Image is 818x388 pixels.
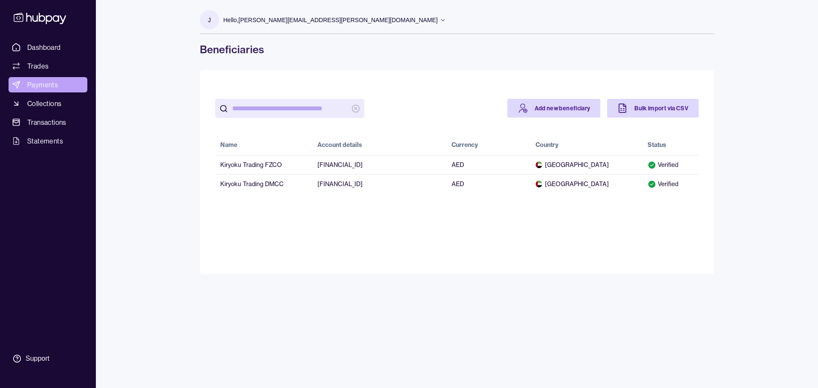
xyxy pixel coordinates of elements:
span: Collections [27,98,61,109]
p: J [208,15,211,25]
td: AED [446,155,530,174]
div: Verified [648,161,694,169]
a: Statements [9,133,87,149]
div: Country [536,141,559,149]
div: Status [648,141,666,149]
a: Trades [9,58,87,74]
span: Transactions [27,117,66,127]
td: [FINANCIAL_ID] [312,155,447,174]
span: Statements [27,136,63,146]
a: Collections [9,96,87,111]
a: Add new beneficiary [507,99,601,118]
span: Dashboard [27,42,61,52]
a: Transactions [9,115,87,130]
td: Kiryoku Trading FZCO [215,155,312,174]
span: Payments [27,80,58,90]
td: [FINANCIAL_ID] [312,174,447,193]
a: Payments [9,77,87,92]
div: Currency [452,141,478,149]
span: Trades [27,61,49,71]
div: Name [220,141,237,149]
input: search [232,99,347,118]
div: Support [26,354,49,363]
td: AED [446,174,530,193]
td: Kiryoku Trading DMCC [215,174,312,193]
h1: Beneficiaries [200,43,714,56]
div: Verified [648,180,694,188]
span: [GEOGRAPHIC_DATA] [536,180,637,188]
span: [GEOGRAPHIC_DATA] [536,161,637,169]
a: Support [9,350,87,368]
div: Account details [317,141,362,149]
a: Dashboard [9,40,87,55]
p: Hello, [PERSON_NAME][EMAIL_ADDRESS][PERSON_NAME][DOMAIN_NAME] [223,15,438,25]
a: Bulk import via CSV [607,99,699,118]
